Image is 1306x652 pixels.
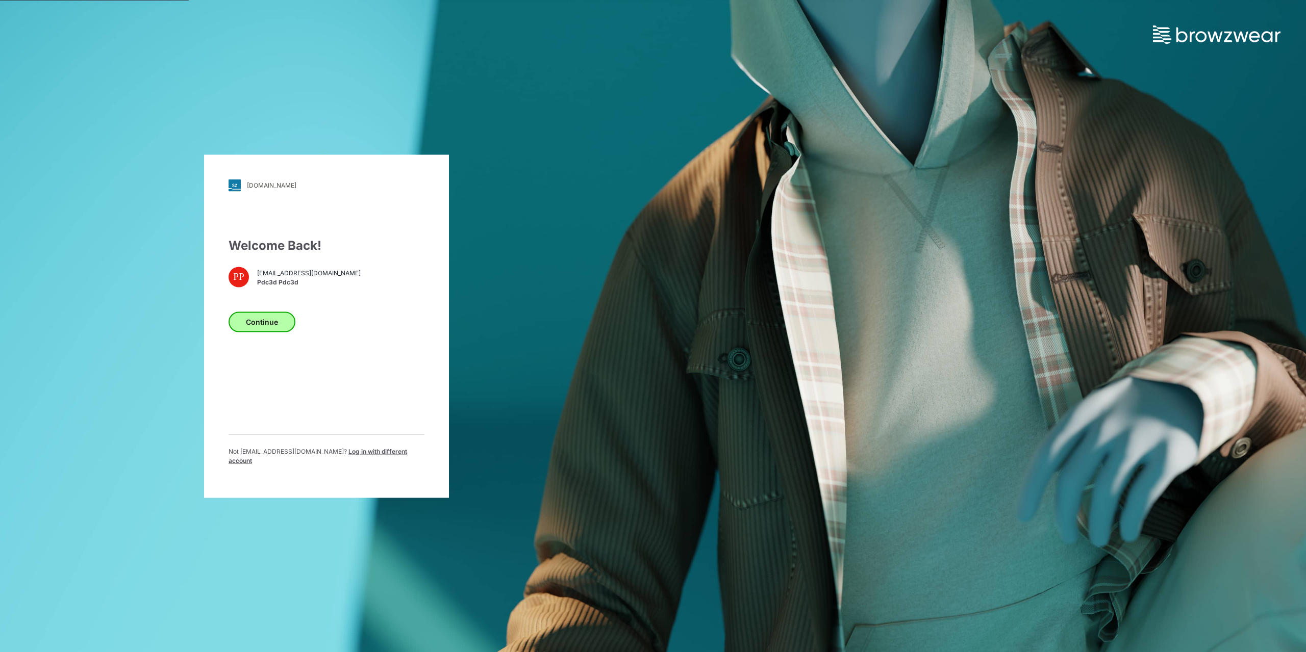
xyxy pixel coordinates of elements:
[229,236,424,254] div: Welcome Back!
[229,311,295,332] button: Continue
[257,278,361,287] span: Pdc3d Pdc3d
[1153,25,1280,44] img: browzwear-logo.73288ffb.svg
[229,267,249,287] div: PP
[247,181,296,189] div: [DOMAIN_NAME]
[229,179,241,191] img: svg+xml;base64,PHN2ZyB3aWR0aD0iMjgiIGhlaWdodD0iMjgiIHZpZXdCb3g9IjAgMCAyOCAyOCIgZmlsbD0ibm9uZSIgeG...
[229,179,424,191] a: [DOMAIN_NAME]
[229,447,424,465] p: Not [EMAIL_ADDRESS][DOMAIN_NAME] ?
[257,269,361,278] span: [EMAIL_ADDRESS][DOMAIN_NAME]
